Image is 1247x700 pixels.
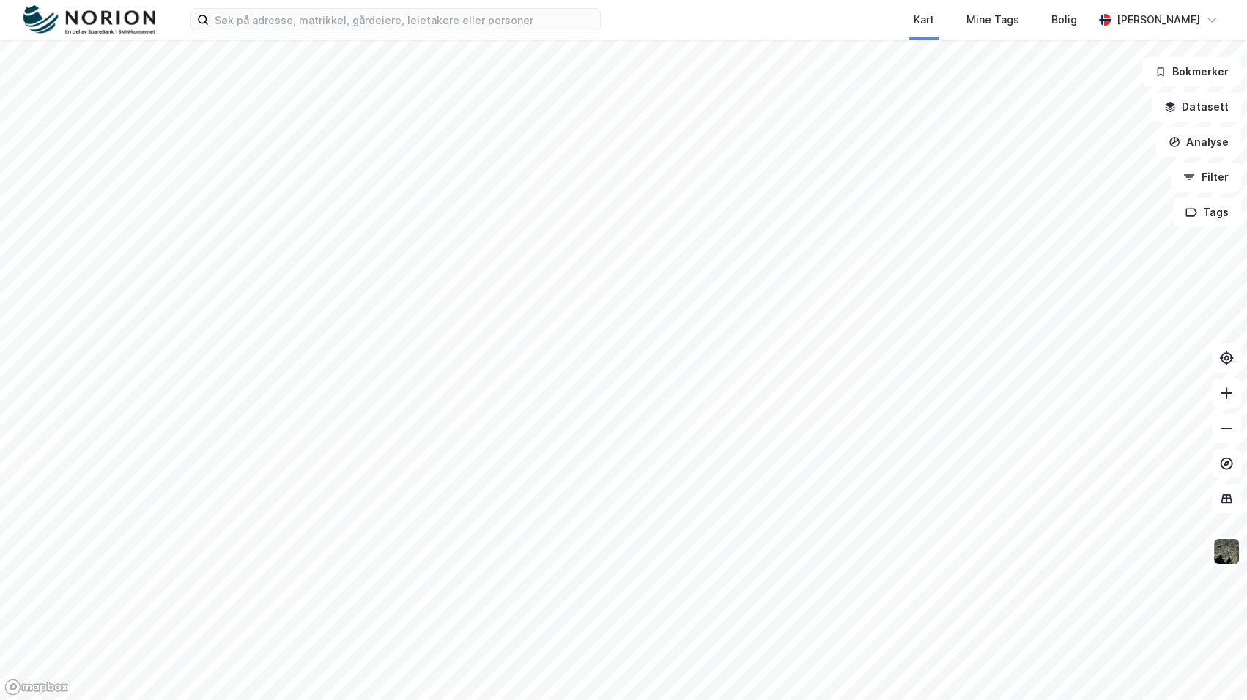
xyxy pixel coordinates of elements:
[1171,163,1241,192] button: Filter
[1051,11,1077,29] div: Bolig
[966,11,1019,29] div: Mine Tags
[914,11,934,29] div: Kart
[23,5,155,35] img: norion-logo.80e7a08dc31c2e691866.png
[209,9,600,31] input: Søk på adresse, matrikkel, gårdeiere, leietakere eller personer
[1156,127,1241,157] button: Analyse
[1142,57,1241,86] button: Bokmerker
[1117,11,1200,29] div: [PERSON_NAME]
[1152,92,1241,122] button: Datasett
[1174,630,1247,700] div: Kontrollprogram for chat
[1173,198,1241,227] button: Tags
[1213,537,1240,565] img: 9k=
[4,679,69,696] a: Mapbox homepage
[1174,630,1247,700] iframe: Chat Widget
